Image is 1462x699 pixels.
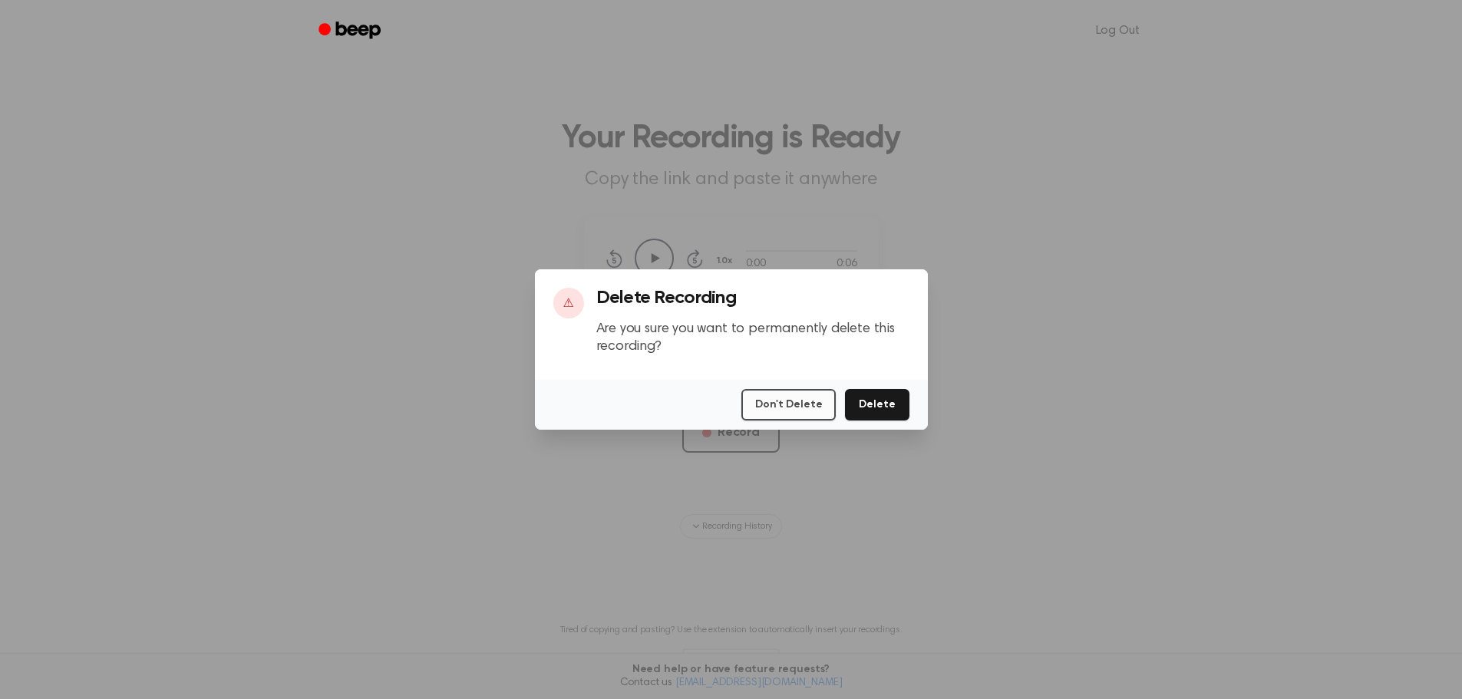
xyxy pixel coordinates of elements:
h3: Delete Recording [596,288,909,308]
button: Delete [845,389,909,420]
button: Don't Delete [741,389,836,420]
div: ⚠ [553,288,584,318]
p: Are you sure you want to permanently delete this recording? [596,321,909,355]
a: Beep [308,16,394,46]
a: Log Out [1081,12,1155,49]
